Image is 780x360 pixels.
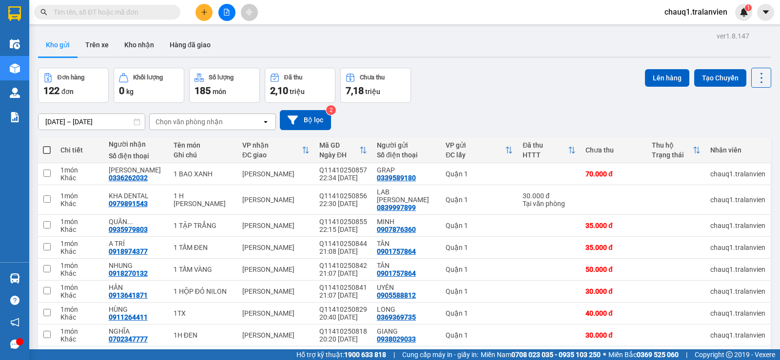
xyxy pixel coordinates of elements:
div: 0905588812 [377,291,416,299]
div: 22:15 [DATE] [319,226,367,233]
button: Đã thu2,10 triệu [265,68,335,103]
div: Quận 1 [446,287,513,295]
div: [PERSON_NAME] [242,244,310,251]
button: Lên hàng [645,69,689,87]
div: 0839997899 [377,204,416,211]
span: triệu [365,88,380,95]
div: chauq1.tralanvien [710,170,765,178]
div: Tại văn phòng [523,200,576,208]
span: 1 [746,4,750,11]
div: 20:20 [DATE] [319,335,367,343]
div: 1H ĐEN [174,331,233,339]
div: chauq1.tralanvien [710,222,765,229]
div: ĐC giao [242,151,302,159]
div: 35.000 đ [585,222,642,229]
div: 22:34 [DATE] [319,174,367,182]
div: ĐC lấy [446,151,505,159]
div: 30.000 đ [585,287,642,295]
div: Số điện thoại [109,152,164,160]
span: 7,18 [346,85,364,96]
div: 30.000 đ [585,331,642,339]
strong: 1900 633 818 [344,351,386,359]
div: KIỀU MAI [109,166,164,174]
div: 40.000 đ [585,309,642,317]
div: chauq1.tralanvien [710,244,765,251]
button: Trên xe [78,33,117,57]
img: logo-vxr [8,6,21,21]
div: Quận 1 [446,244,513,251]
button: Khối lượng0kg [114,68,184,103]
div: 0979891543 [109,200,148,208]
div: Khác [60,291,99,299]
div: Khác [60,313,99,321]
div: 1 TẤM ĐEN [174,244,233,251]
button: Chưa thu7,18 triệu [340,68,411,103]
div: Q11410250841 [319,284,367,291]
div: 0336262032 [109,174,148,182]
div: [PERSON_NAME] [242,170,310,178]
button: Số lượng185món [189,68,260,103]
div: LAB HẢI ĐĂNG [377,188,436,204]
span: notification [10,318,19,327]
span: Miền Nam [481,349,601,360]
div: 0339589180 [377,174,416,182]
div: GIANG [377,327,436,335]
div: 0935979803 [109,226,148,233]
div: chauq1.tralanvien [710,309,765,317]
span: ... [127,218,133,226]
span: | [393,349,395,360]
div: [PERSON_NAME] [242,265,310,273]
div: [PERSON_NAME] [242,222,310,229]
div: 1 TẤM VÀNG [174,265,233,273]
th: Toggle SortBy [314,137,372,163]
div: 1 BAO XANH [174,170,233,178]
span: aim [246,9,253,16]
div: Đơn hàng [58,74,84,81]
button: Kho nhận [117,33,162,57]
div: Chi tiết [60,146,99,154]
div: Quận 1 [446,222,513,229]
sup: 1 [745,4,752,11]
span: 2,10 [270,85,288,96]
span: kg [126,88,134,95]
span: đơn [61,88,74,95]
th: Toggle SortBy [518,137,581,163]
div: 0901757864 [377,247,416,255]
button: Kho gửi [38,33,78,57]
div: Q11410250857 [319,166,367,174]
div: UYÊN [377,284,436,291]
div: QUÂN KHATOCO [109,218,164,226]
div: Tên món [174,141,233,149]
div: chauq1.tralanvien [710,196,765,204]
div: Số lượng [209,74,234,81]
div: 1 HỘP ĐỎ NILON [174,287,233,295]
button: Tạo Chuyến [694,69,746,87]
div: Chưa thu [360,74,385,81]
div: Khác [60,174,99,182]
div: Quận 1 [446,196,513,204]
div: ver 1.8.147 [717,31,749,41]
div: 1 món [60,327,99,335]
span: triệu [290,88,305,95]
input: Select a date range. [39,114,145,130]
div: chauq1.tralanvien [710,331,765,339]
div: [PERSON_NAME] [242,331,310,339]
div: Người nhận [109,140,164,148]
span: 0 [119,85,124,96]
div: 70.000 đ [585,170,642,178]
div: Chưa thu [585,146,642,154]
div: Đã thu [284,74,302,81]
div: HÂN [109,284,164,291]
div: TÂN [377,262,436,269]
img: warehouse-icon [10,88,20,98]
span: question-circle [10,296,19,305]
button: plus [195,4,213,21]
div: 50.000 đ [585,265,642,273]
div: Ghi chú [174,151,233,159]
div: 1 món [60,218,99,226]
div: [PERSON_NAME] [242,309,310,317]
div: 0918974377 [109,247,148,255]
div: Khác [60,200,99,208]
div: Q11410250856 [319,192,367,200]
span: món [213,88,226,95]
